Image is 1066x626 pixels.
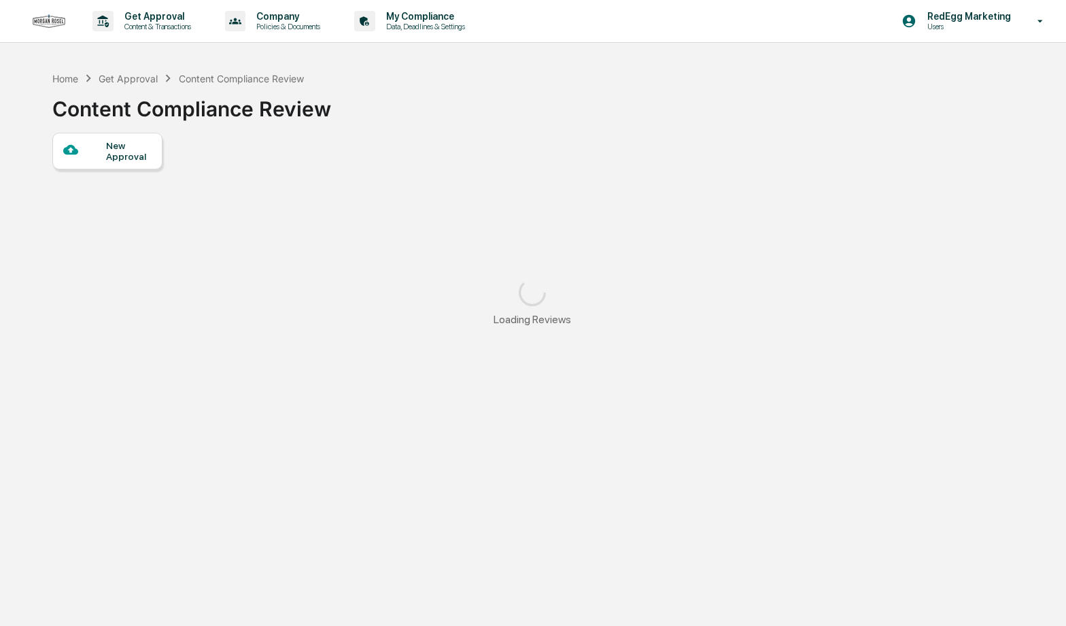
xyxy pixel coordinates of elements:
div: New Approval [106,140,152,162]
p: Company [245,11,327,22]
div: Home [52,73,78,84]
div: Loading Reviews [494,313,571,326]
div: Content Compliance Review [179,73,304,84]
p: Policies & Documents [245,22,327,31]
img: logo [33,14,65,28]
div: Get Approval [99,73,158,84]
div: Content Compliance Review [52,86,331,121]
p: RedEgg Marketing [916,11,1018,22]
p: Get Approval [114,11,198,22]
p: My Compliance [375,11,472,22]
p: Users [916,22,1018,31]
p: Data, Deadlines & Settings [375,22,472,31]
p: Content & Transactions [114,22,198,31]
